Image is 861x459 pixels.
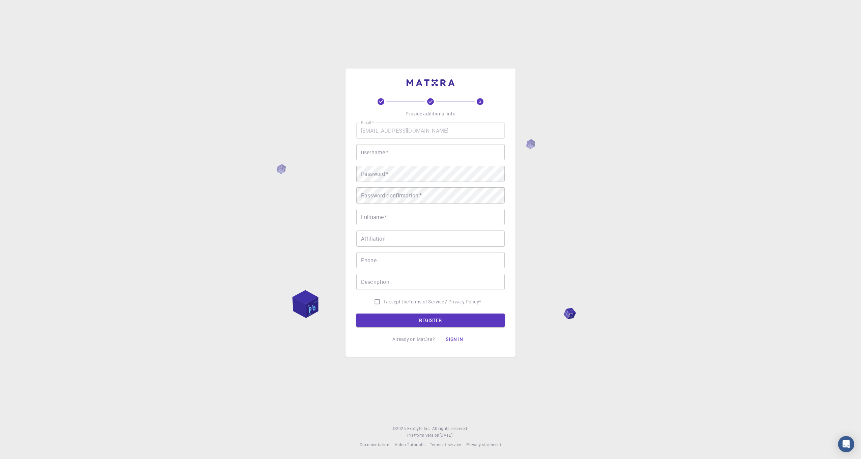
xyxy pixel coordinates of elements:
div: Open Intercom Messenger [838,436,854,452]
a: Privacy statement [466,441,501,448]
span: Documentation [360,442,389,447]
a: Terms of service [430,441,461,448]
span: All rights reserved. [432,425,468,432]
p: Terms of Service / Privacy Policy * [409,298,481,305]
a: [DATE]. [440,432,454,439]
span: Exabyte Inc. [407,426,431,431]
span: Terms of service [430,442,461,447]
a: Documentation [360,441,389,448]
span: Video Tutorials [395,442,424,447]
span: Platform version [407,432,439,439]
a: Video Tutorials [395,441,424,448]
button: Sign in [440,332,469,346]
text: 3 [479,99,481,104]
span: I accept the [384,298,409,305]
a: Terms of Service / Privacy Policy* [409,298,481,305]
a: Exabyte Inc. [407,425,431,432]
span: Privacy statement [466,442,501,447]
p: Already on Mat3ra? [392,336,435,343]
span: © 2025 [393,425,407,432]
button: REGISTER [356,314,505,327]
label: Email [361,120,374,126]
span: [DATE] . [440,432,454,438]
p: Provide additional info [406,110,455,117]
